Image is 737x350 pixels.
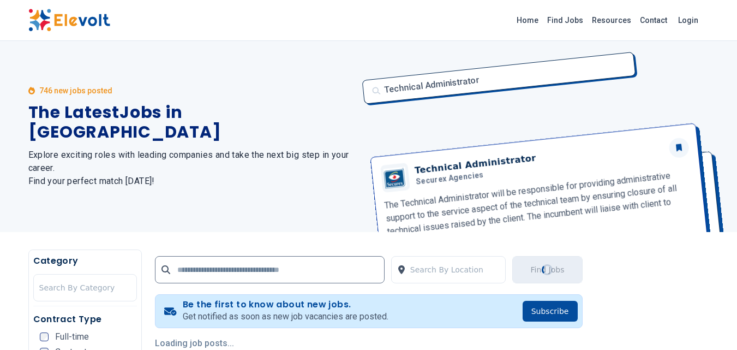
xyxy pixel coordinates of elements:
[28,103,356,142] h1: The Latest Jobs in [GEOGRAPHIC_DATA]
[33,254,137,268] h5: Category
[155,337,583,350] p: Loading job posts...
[40,333,49,341] input: Full-time
[28,149,356,188] h2: Explore exciting roles with leading companies and take the next big step in your career. Find you...
[33,313,137,326] h5: Contract Type
[512,11,543,29] a: Home
[512,256,582,283] button: Find JobsLoading...
[28,9,110,32] img: Elevolt
[543,11,588,29] a: Find Jobs
[39,85,112,96] p: 746 new jobs posted
[542,264,554,276] div: Loading...
[183,299,388,310] h4: Be the first to know about new jobs.
[672,9,705,31] a: Login
[523,301,578,322] button: Subscribe
[183,310,388,323] p: Get notified as soon as new job vacancies are posted.
[682,298,737,350] iframe: Chat Widget
[588,11,636,29] a: Resources
[636,11,672,29] a: Contact
[55,333,89,341] span: Full-time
